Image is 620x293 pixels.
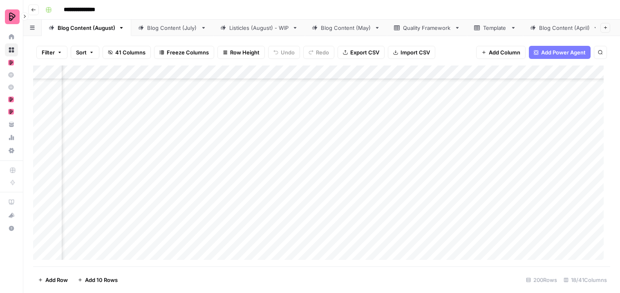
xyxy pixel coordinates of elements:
[401,48,430,56] span: Import CSV
[338,46,385,59] button: Export CSV
[85,276,118,284] span: Add 10 Rows
[217,46,265,59] button: Row Height
[476,46,526,59] button: Add Column
[8,109,14,115] img: mhz6d65ffplwgtj76gcfkrq5icux
[45,276,68,284] span: Add Row
[387,20,467,36] a: Quality Framework
[321,24,371,32] div: Blog Content (May)
[229,24,289,32] div: Listicles (August) - WIP
[5,9,20,24] img: Preply Logo
[71,46,99,59] button: Sort
[5,209,18,222] button: What's new?
[5,144,18,157] a: Settings
[8,60,14,65] img: mhz6d65ffplwgtj76gcfkrq5icux
[115,48,145,56] span: 41 Columns
[403,24,451,32] div: Quality Framework
[316,48,329,56] span: Redo
[523,273,560,286] div: 200 Rows
[167,48,209,56] span: Freeze Columns
[483,24,507,32] div: Template
[5,43,18,56] a: Browse
[523,20,606,36] a: Blog Content (April)
[5,209,18,221] div: What's new?
[33,273,73,286] button: Add Row
[8,97,14,102] img: mhz6d65ffplwgtj76gcfkrq5icux
[539,24,590,32] div: Blog Content (April)
[5,196,18,209] a: AirOps Academy
[103,46,151,59] button: 41 Columns
[489,48,520,56] span: Add Column
[560,273,610,286] div: 18/41 Columns
[230,48,260,56] span: Row Height
[268,46,300,59] button: Undo
[5,30,18,43] a: Home
[147,24,197,32] div: Blog Content (July)
[36,46,67,59] button: Filter
[213,20,305,36] a: Listicles (August) - WIP
[305,20,387,36] a: Blog Content (May)
[42,20,131,36] a: Blog Content (August)
[388,46,435,59] button: Import CSV
[541,48,586,56] span: Add Power Agent
[76,48,87,56] span: Sort
[5,222,18,235] button: Help + Support
[154,46,214,59] button: Freeze Columns
[131,20,213,36] a: Blog Content (July)
[281,48,295,56] span: Undo
[5,118,18,131] a: Your Data
[73,273,123,286] button: Add 10 Rows
[42,48,55,56] span: Filter
[5,131,18,144] a: Usage
[58,24,115,32] div: Blog Content (August)
[467,20,523,36] a: Template
[350,48,379,56] span: Export CSV
[303,46,334,59] button: Redo
[529,46,591,59] button: Add Power Agent
[5,7,18,27] button: Workspace: Preply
